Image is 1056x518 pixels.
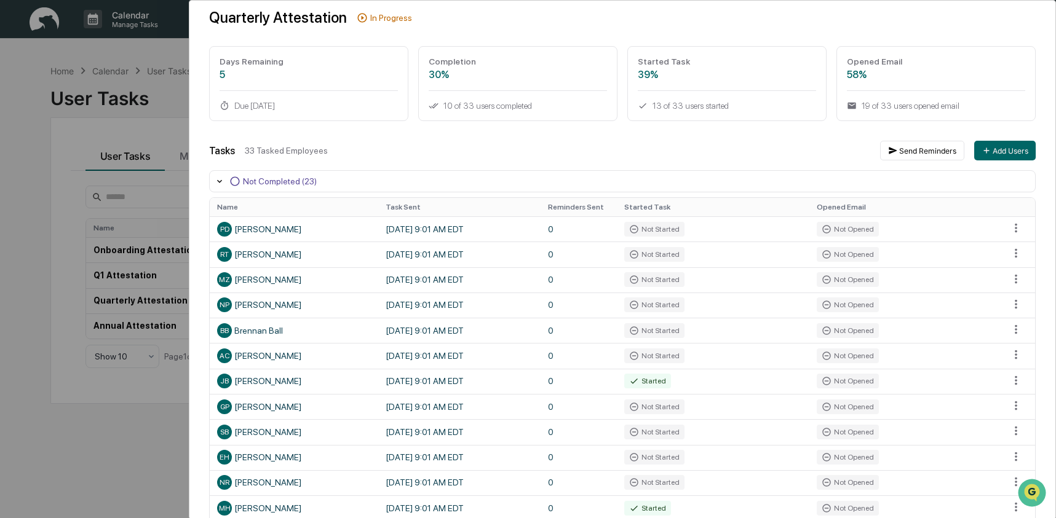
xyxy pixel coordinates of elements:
[220,300,229,309] span: NP
[220,57,398,66] div: Days Remaining
[541,445,617,470] td: 0
[217,425,371,439] div: [PERSON_NAME]
[12,26,224,45] p: How can we help?
[378,394,541,419] td: [DATE] 9:01 AM EDT
[243,176,317,186] div: Not Completed (23)
[370,13,412,23] div: In Progress
[378,343,541,368] td: [DATE] 9:01 AM EDT
[624,374,671,388] div: Started
[87,208,149,218] a: Powered byPylon
[617,198,809,216] th: Started Task
[817,450,879,465] div: Not Opened
[541,267,617,292] td: 0
[378,445,541,470] td: [DATE] 9:01 AM EDT
[209,145,235,157] div: Tasks
[217,450,371,465] div: [PERSON_NAME]
[220,225,229,233] span: PD
[817,272,879,287] div: Not Opened
[217,323,371,338] div: Brennan Ball
[638,101,816,111] div: 13 of 33 users started
[220,428,229,436] span: SB
[429,69,607,80] div: 30%
[220,377,229,385] span: JB
[12,94,34,116] img: 1746055101610-c473b297-6a78-478c-a979-82029cc54cd1
[42,106,156,116] div: We're available if you need us!
[220,453,229,461] span: EH
[817,399,879,414] div: Not Opened
[378,216,541,241] td: [DATE] 9:01 AM EDT
[7,173,82,195] a: 🔎Data Lookup
[220,326,229,335] span: BB
[220,250,229,259] span: RT
[541,216,617,241] td: 0
[541,394,617,419] td: 0
[101,155,153,167] span: Attestations
[541,470,617,495] td: 0
[84,150,157,172] a: 🗄️Attestations
[847,57,1025,66] div: Opened Email
[217,501,371,516] div: [PERSON_NAME]
[624,247,685,262] div: Not Started
[219,275,230,284] span: MZ
[817,323,879,338] div: Not Opened
[25,178,77,190] span: Data Lookup
[541,419,617,444] td: 0
[378,369,541,394] td: [DATE] 9:01 AM EDT
[429,57,607,66] div: Completion
[209,9,347,26] div: Quarterly Attestation
[245,146,870,155] div: 33 Tasked Employees
[12,179,22,189] div: 🔎
[217,222,371,237] div: [PERSON_NAME]
[89,156,99,166] div: 🗄️
[217,247,371,262] div: [PERSON_NAME]
[217,348,371,363] div: [PERSON_NAME]
[624,425,685,439] div: Not Started
[210,198,378,216] th: Name
[42,94,202,106] div: Start new chat
[817,222,879,237] div: Not Opened
[378,318,541,343] td: [DATE] 9:01 AM EDT
[817,247,879,262] div: Not Opened
[624,399,685,414] div: Not Started
[624,475,685,490] div: Not Started
[817,297,879,312] div: Not Opened
[624,450,685,465] div: Not Started
[122,208,149,218] span: Pylon
[541,343,617,368] td: 0
[429,101,607,111] div: 10 of 33 users completed
[847,69,1025,80] div: 58%
[809,198,1002,216] th: Opened Email
[624,297,685,312] div: Not Started
[624,501,671,516] div: Started
[624,323,685,338] div: Not Started
[817,374,879,388] div: Not Opened
[378,470,541,495] td: [DATE] 9:01 AM EDT
[209,98,224,112] button: Start new chat
[220,351,230,360] span: AC
[541,318,617,343] td: 0
[817,475,879,490] div: Not Opened
[378,198,541,216] th: Task Sent
[638,57,816,66] div: Started Task
[847,101,1025,111] div: 19 of 33 users opened email
[220,402,229,411] span: GP
[880,141,964,160] button: Send Reminders
[624,272,685,287] div: Not Started
[817,348,879,363] div: Not Opened
[217,297,371,312] div: [PERSON_NAME]
[12,156,22,166] div: 🖐️
[217,475,371,490] div: [PERSON_NAME]
[217,272,371,287] div: [PERSON_NAME]
[217,374,371,388] div: [PERSON_NAME]
[378,292,541,318] td: [DATE] 9:01 AM EDT
[974,141,1036,160] button: Add Users
[220,101,398,111] div: Due [DATE]
[217,399,371,414] div: [PERSON_NAME]
[624,222,685,237] div: Not Started
[541,292,617,318] td: 0
[817,501,879,516] div: Not Opened
[378,241,541,267] td: [DATE] 9:01 AM EDT
[1017,477,1050,511] iframe: Open customer support
[25,155,79,167] span: Preclearance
